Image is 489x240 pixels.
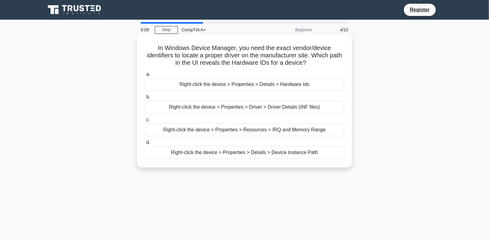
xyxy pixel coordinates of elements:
[146,117,150,122] span: c.
[406,6,433,14] a: Register
[144,44,345,67] h5: In Windows Device Manager, you need the exact vendor/device identifiers to locate a proper driver...
[146,72,150,77] span: a.
[146,94,150,99] span: b.
[145,146,344,159] div: Right-click the device > Properties > Details > Device Instance Path
[262,24,316,36] div: Beginner
[137,24,155,36] div: 9:09
[316,24,352,36] div: 4/10
[146,140,150,145] span: d.
[155,26,178,34] a: Stop
[145,78,344,91] div: Right-click the device > Properties > Details > Hardware Ids
[178,24,262,36] div: CompTIA A+
[145,123,344,136] div: Right-click the device > Properties > Resources > IRQ and Memory Range
[145,101,344,114] div: Right-click the device > Properties > Driver > Driver Details (INF files)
